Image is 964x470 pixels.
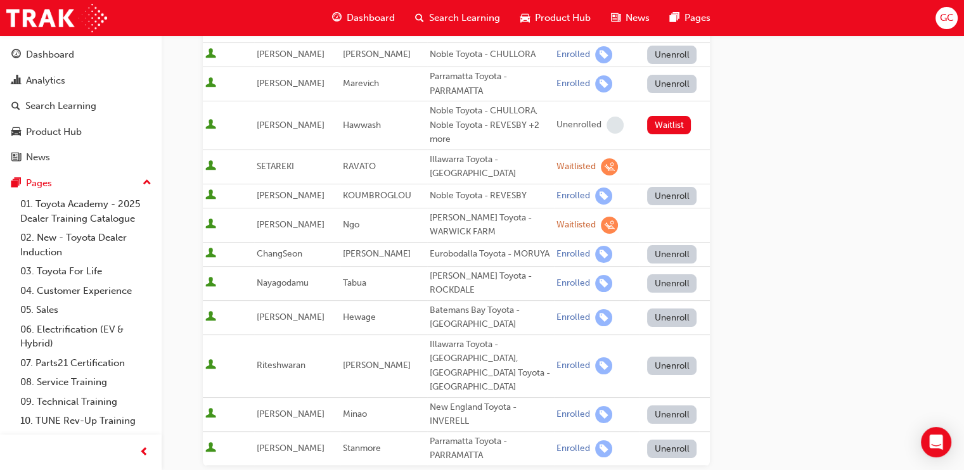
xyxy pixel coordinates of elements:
[647,187,697,205] button: Unenroll
[510,5,601,31] a: car-iconProduct Hub
[430,104,551,147] div: Noble Toyota - CHULLORA, Noble Toyota - REVESBY +2 more
[935,7,958,29] button: GC
[430,435,551,463] div: Parramatta Toyota - PARRAMATTA
[347,11,395,25] span: Dashboard
[343,312,376,322] span: Hewage
[257,78,325,89] span: [PERSON_NAME]
[257,219,325,230] span: [PERSON_NAME]
[15,320,157,353] a: 06. Electrification (EV & Hybrid)
[205,77,216,90] span: User is active
[921,427,951,457] div: Open Intercom Messenger
[26,176,52,191] div: Pages
[257,49,325,60] span: [PERSON_NAME]
[257,409,325,419] span: [PERSON_NAME]
[15,281,157,301] a: 04. Customer Experience
[430,303,551,332] div: Batemans Bay Toyota - [GEOGRAPHIC_DATA]
[5,172,157,195] button: Pages
[556,78,590,90] div: Enrolled
[556,161,596,173] div: Waitlisted
[15,372,157,392] a: 08. Service Training
[205,119,216,132] span: User is active
[5,146,157,169] a: News
[6,4,107,32] img: Trak
[322,5,405,31] a: guage-iconDashboard
[556,190,590,202] div: Enrolled
[601,158,618,175] span: learningRecordVerb_WAITLIST-icon
[205,277,216,289] span: User is active
[257,443,325,454] span: [PERSON_NAME]
[257,360,305,371] span: Riteshwaran
[601,217,618,234] span: learningRecordVerb_WAITLIST-icon
[143,175,151,191] span: up-icon
[595,357,612,374] span: learningRecordVerb_ENROLL-icon
[601,5,660,31] a: news-iconNews
[343,443,381,454] span: Stanmore
[15,411,157,431] a: 10. TUNE Rev-Up Training
[26,48,74,62] div: Dashboard
[11,75,21,87] span: chart-icon
[595,46,612,63] span: learningRecordVerb_ENROLL-icon
[5,43,157,67] a: Dashboard
[595,75,612,92] span: learningRecordVerb_ENROLL-icon
[205,408,216,421] span: User is active
[5,94,157,118] a: Search Learning
[15,431,157,450] a: All Pages
[647,357,697,375] button: Unenroll
[647,46,697,64] button: Unenroll
[520,10,530,26] span: car-icon
[26,73,65,88] div: Analytics
[387,26,395,37] span: sorting-icon
[556,119,601,131] div: Unenrolled
[26,150,50,165] div: News
[660,5,721,31] a: pages-iconPages
[11,49,21,61] span: guage-icon
[139,445,149,460] span: prev-icon
[15,194,157,228] a: 01. Toyota Academy - 2025 Dealer Training Catalogue
[11,127,21,138] span: car-icon
[205,189,216,202] span: User is active
[430,269,551,298] div: [PERSON_NAME] Toyota - ROCKDALE
[11,101,20,112] span: search-icon
[535,11,591,25] span: Product Hub
[611,10,620,26] span: news-icon
[343,190,411,201] span: KOUMBROGLOU
[430,153,551,181] div: Illawarra Toyota - [GEOGRAPHIC_DATA]
[205,359,216,372] span: User is active
[595,440,612,457] span: learningRecordVerb_ENROLL-icon
[11,178,21,189] span: pages-icon
[15,228,157,262] a: 02. New - Toyota Dealer Induction
[257,190,325,201] span: [PERSON_NAME]
[343,78,379,89] span: Marevich
[26,125,82,139] div: Product Hub
[556,360,590,372] div: Enrolled
[5,69,157,92] a: Analytics
[595,275,612,292] span: learningRecordVerb_ENROLL-icon
[5,120,157,144] a: Product Hub
[343,248,411,259] span: [PERSON_NAME]
[15,300,157,320] a: 05. Sales
[647,405,697,424] button: Unenroll
[343,161,376,172] span: RAVATO
[205,160,216,173] span: User is active
[15,392,157,412] a: 09. Technical Training
[343,409,367,419] span: Minao
[343,49,411,60] span: [PERSON_NAME]
[257,120,325,130] span: [PERSON_NAME]
[626,11,650,25] span: News
[595,187,612,205] span: learningRecordVerb_ENROLL-icon
[647,245,697,264] button: Unenroll
[647,274,697,293] button: Unenroll
[205,311,216,324] span: User is active
[556,49,590,61] div: Enrolled
[647,308,697,327] button: Unenroll
[556,312,590,324] div: Enrolled
[430,70,551,98] div: Parramatta Toyota - PARRAMATTA
[257,161,294,172] span: SETAREKI
[647,75,697,93] button: Unenroll
[583,26,592,37] span: sorting-icon
[430,247,551,262] div: Eurobodalla Toyota - MORUYA
[205,248,216,260] span: User is active
[556,219,596,231] div: Waitlisted
[332,10,342,26] span: guage-icon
